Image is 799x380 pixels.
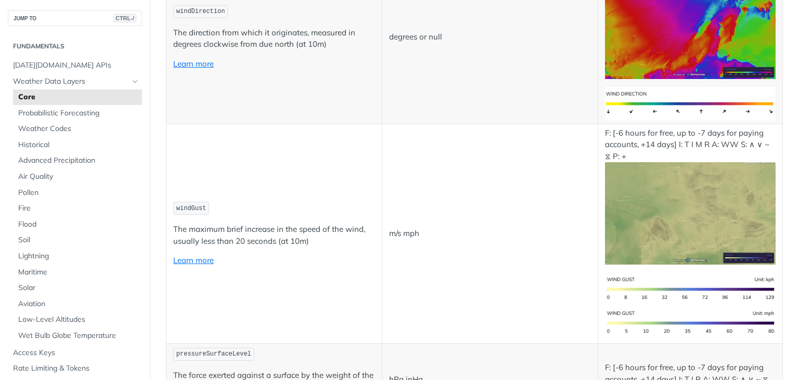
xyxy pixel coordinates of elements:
a: Low-Level Altitudes [13,312,142,327]
p: The direction from which it originates, measured in degrees clockwise from due north (at 10m) [173,27,375,50]
a: Maritime [13,265,142,280]
span: Expand image [605,208,776,218]
a: Solar [13,280,142,296]
a: Fire [13,201,142,216]
a: Weather Codes [13,121,142,137]
span: Advanced Precipitation [18,155,139,166]
button: Hide subpages for Weather Data Layers [131,77,139,86]
span: Low-Level Altitudes [18,315,139,325]
span: Weather Codes [18,124,139,134]
a: Soil [13,232,142,248]
span: Expand image [605,284,776,294]
span: Lightning [18,251,139,261]
span: Probabilistic Forecasting [18,108,139,119]
span: Fire [18,203,139,214]
a: Air Quality [13,169,142,185]
span: [DATE][DOMAIN_NAME] APIs [13,60,139,71]
span: Rate Limiting & Tokens [13,363,139,374]
span: pressureSurfaceLevel [176,350,251,358]
span: Wet Bulb Globe Temperature [18,331,139,341]
p: F: [-6 hours for free, up to -7 days for paying accounts, +14 days] I: T I M R A: WW S: ∧ ∨ ~ ⧖ P: + [605,127,776,265]
a: Core [13,89,142,105]
span: CTRL-/ [113,14,136,22]
span: Historical [18,140,139,150]
span: Pollen [18,188,139,198]
span: windDirection [176,8,225,15]
span: Aviation [18,299,139,309]
a: [DATE][DOMAIN_NAME] APIs [8,58,142,73]
span: Air Quality [18,172,139,182]
span: Core [18,92,139,102]
a: Flood [13,217,142,232]
a: Pollen [13,185,142,201]
span: Soil [18,235,139,245]
span: Maritime [18,267,139,278]
a: Learn more [173,255,214,265]
span: Weather Data Layers [13,76,128,87]
a: Probabilistic Forecasting [13,106,142,121]
p: m/s mph [389,228,591,240]
a: Wet Bulb Globe Temperature [13,328,142,344]
p: degrees or null [389,31,591,43]
a: Historical [13,137,142,153]
span: Expand image [605,317,776,327]
p: The maximum brief increase in the speed of the wind, usually less than 20 seconds (at 10m) [173,224,375,247]
span: Expand image [605,22,776,32]
span: windGust [176,205,207,212]
h2: Fundamentals [8,42,142,51]
span: Solar [18,283,139,293]
span: Access Keys [13,348,139,358]
span: Expand image [605,98,776,108]
a: Lightning [13,248,142,264]
a: Learn more [173,59,214,69]
a: Aviation [13,296,142,312]
button: JUMP TOCTRL-/ [8,10,142,26]
a: Rate Limiting & Tokens [8,361,142,376]
a: Access Keys [8,345,142,361]
span: Flood [18,219,139,230]
a: Weather Data LayersHide subpages for Weather Data Layers [8,74,142,89]
a: Advanced Precipitation [13,153,142,168]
